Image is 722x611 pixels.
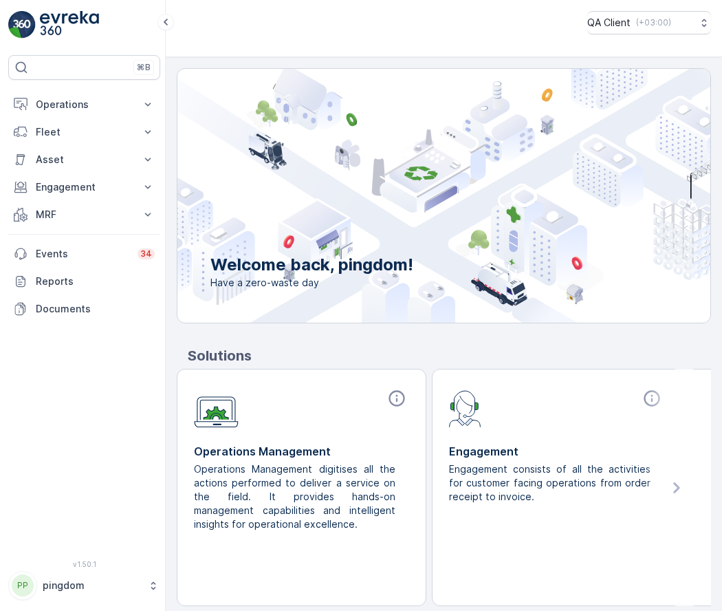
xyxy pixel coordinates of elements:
p: Events [36,247,129,261]
button: PPpingdom [8,571,160,600]
img: city illustration [116,69,710,323]
button: MRF [8,201,160,228]
p: Welcome back, pingdom! [210,254,413,276]
p: MRF [36,208,133,222]
p: Engagement consists of all the activities for customer facing operations from order receipt to in... [449,462,653,504]
button: Operations [8,91,160,118]
p: Asset [36,153,133,167]
a: Reports [8,268,160,295]
p: 34 [140,248,152,259]
a: Documents [8,295,160,323]
p: Documents [36,302,155,316]
p: Operations Management digitises all the actions performed to deliver a service on the field. It p... [194,462,398,531]
button: Fleet [8,118,160,146]
p: Solutions [188,345,711,366]
button: Asset [8,146,160,173]
p: Fleet [36,125,133,139]
span: v 1.50.1 [8,560,160,568]
p: Reports [36,275,155,288]
p: QA Client [587,16,631,30]
img: module-icon [194,389,239,428]
p: pingdom [43,579,141,592]
img: module-icon [449,389,481,427]
a: Events34 [8,240,160,268]
div: PP [12,575,34,597]
p: ( +03:00 ) [636,17,671,28]
p: ⌘B [137,62,151,73]
p: Operations [36,98,133,111]
span: Have a zero-waste day [210,276,413,290]
p: Engagement [36,180,133,194]
p: Operations Management [194,443,409,460]
p: Engagement [449,443,664,460]
img: logo [8,11,36,39]
button: QA Client(+03:00) [587,11,711,34]
img: logo_light-DOdMpM7g.png [40,11,99,39]
button: Engagement [8,173,160,201]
